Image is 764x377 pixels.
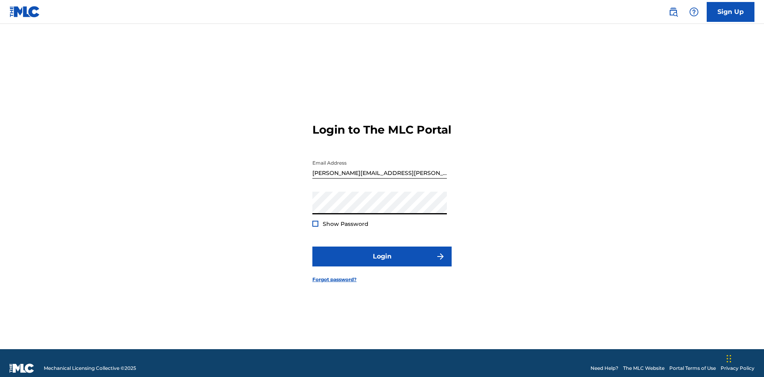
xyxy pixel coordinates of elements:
[686,4,702,20] div: Help
[724,339,764,377] iframe: Chat Widget
[707,2,754,22] a: Sign Up
[591,365,618,372] a: Need Help?
[312,276,357,283] a: Forgot password?
[323,220,368,227] span: Show Password
[312,247,452,266] button: Login
[623,365,665,372] a: The MLC Website
[668,7,678,17] img: search
[689,7,699,17] img: help
[10,363,34,373] img: logo
[436,252,445,261] img: f7272a7cc735f4ea7f67.svg
[721,365,754,372] a: Privacy Policy
[44,365,136,372] span: Mechanical Licensing Collective © 2025
[665,4,681,20] a: Public Search
[312,123,451,137] h3: Login to The MLC Portal
[10,6,40,17] img: MLC Logo
[669,365,716,372] a: Portal Terms of Use
[727,347,731,371] div: Drag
